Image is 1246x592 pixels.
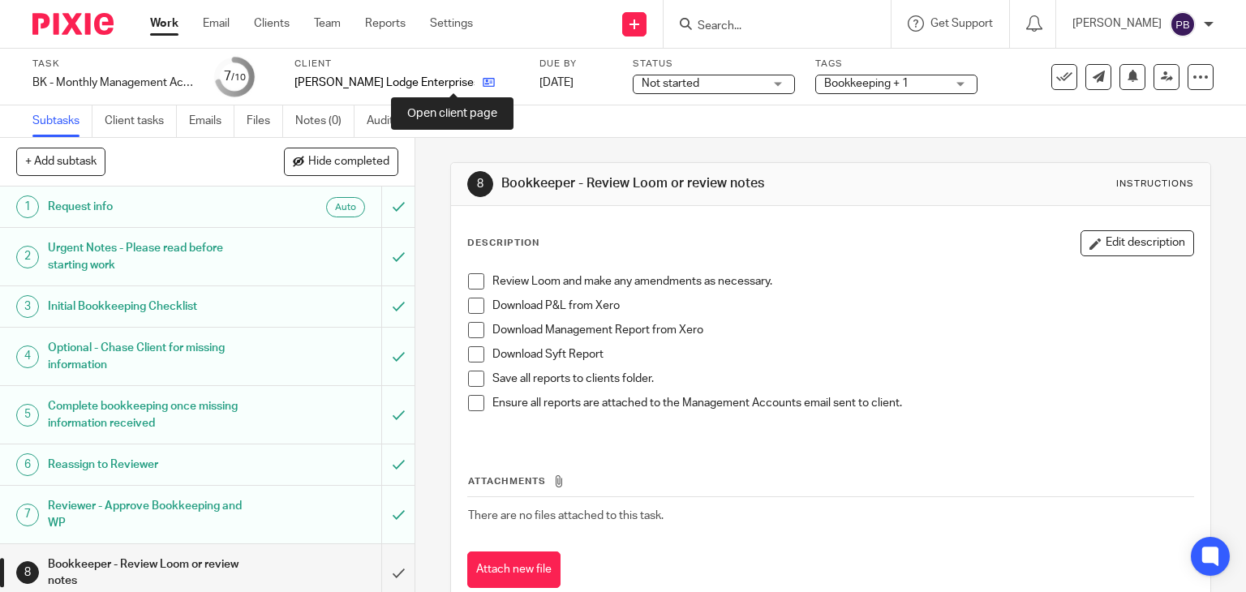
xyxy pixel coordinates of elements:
div: 3 [16,295,39,318]
div: 7 [16,504,39,526]
p: Download Syft Report [492,346,1194,362]
h1: Bookkeeper - Review Loom or review notes [501,175,865,192]
button: Edit description [1081,230,1194,256]
button: Hide completed [284,148,398,175]
div: 2 [16,246,39,268]
a: Emails [189,105,234,137]
span: Hide completed [308,156,389,169]
a: Notes (0) [295,105,354,137]
p: Download Management Report from Xero [492,322,1194,338]
a: Email [203,15,230,32]
h1: Reassign to Reviewer [48,453,260,477]
button: + Add subtask [16,148,105,175]
a: Settings [430,15,473,32]
h1: Initial Bookkeeping Checklist [48,294,260,319]
h1: Request info [48,195,260,219]
p: Download P&L from Xero [492,298,1194,314]
span: Get Support [930,18,993,29]
h1: Reviewer - Approve Bookkeeping and WP [48,494,260,535]
img: Pixie [32,13,114,35]
div: 1 [16,195,39,218]
span: Bookkeeping + 1 [824,78,909,89]
a: Team [314,15,341,32]
p: [PERSON_NAME] [1072,15,1162,32]
a: Audit logs [367,105,429,137]
img: svg%3E [1170,11,1196,37]
div: BK - Monthly Management Accounts [32,75,195,91]
a: Reports [365,15,406,32]
label: Task [32,58,195,71]
button: Attach new file [467,551,561,588]
input: Search [696,19,842,34]
div: 5 [16,404,39,427]
div: 4 [16,345,39,368]
a: Clients [254,15,290,32]
a: Work [150,15,178,32]
label: Client [294,58,519,71]
label: Due by [539,58,612,71]
span: Attachments [468,477,546,486]
div: 8 [467,171,493,197]
div: Instructions [1116,178,1194,191]
a: Client tasks [105,105,177,137]
div: 6 [16,453,39,476]
h1: Urgent Notes - Please read before starting work [48,236,260,277]
div: 7 [224,67,246,86]
div: Auto [326,197,365,217]
a: Files [247,105,283,137]
span: Not started [642,78,699,89]
div: 8 [16,561,39,584]
span: There are no files attached to this task. [468,510,664,521]
small: /10 [231,73,246,82]
p: [PERSON_NAME] Lodge Enterprises Ltd [294,75,475,91]
p: Save all reports to clients folder. [492,371,1194,387]
h1: Optional - Chase Client for missing information [48,336,260,377]
label: Tags [815,58,977,71]
p: Review Loom and make any amendments as necessary. [492,273,1194,290]
h1: Complete bookkeeping once missing information received [48,394,260,435]
p: Ensure all reports are attached to the Management Accounts email sent to client. [492,395,1194,411]
a: Subtasks [32,105,92,137]
span: [DATE] [539,77,574,88]
label: Status [633,58,795,71]
p: Description [467,237,539,250]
